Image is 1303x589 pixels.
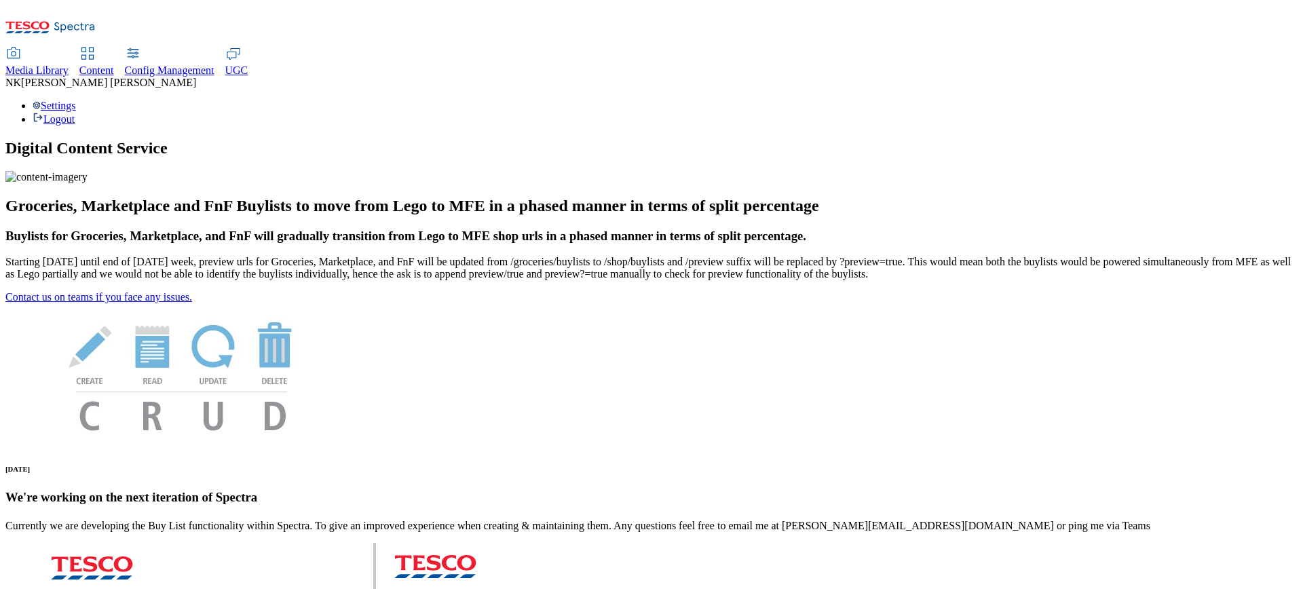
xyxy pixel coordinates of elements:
span: Media Library [5,64,69,76]
a: Logout [33,113,75,125]
p: Starting [DATE] until end of [DATE] week, preview urls for Groceries, Marketplace, and FnF will b... [5,256,1298,280]
span: Content [79,64,114,76]
a: Media Library [5,48,69,77]
a: Contact us on teams if you face any issues. [5,291,192,303]
h1: Digital Content Service [5,139,1298,157]
h3: Buylists for Groceries, Marketplace, and FnF will gradually transition from Lego to MFE shop urls... [5,229,1298,244]
a: UGC [225,48,248,77]
a: Config Management [125,48,214,77]
h2: Groceries, Marketplace and FnF Buylists to move from Lego to MFE in a phased manner in terms of s... [5,197,1298,215]
a: Settings [33,100,76,111]
p: Currently we are developing the Buy List functionality within Spectra. To give an improved experi... [5,520,1298,532]
img: content-imagery [5,171,88,183]
h6: [DATE] [5,465,1298,473]
a: Content [79,48,114,77]
span: UGC [225,64,248,76]
span: Config Management [125,64,214,76]
span: NK [5,77,21,88]
img: News Image [5,303,358,445]
span: [PERSON_NAME] [PERSON_NAME] [21,77,196,88]
h3: We're working on the next iteration of Spectra [5,490,1298,505]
